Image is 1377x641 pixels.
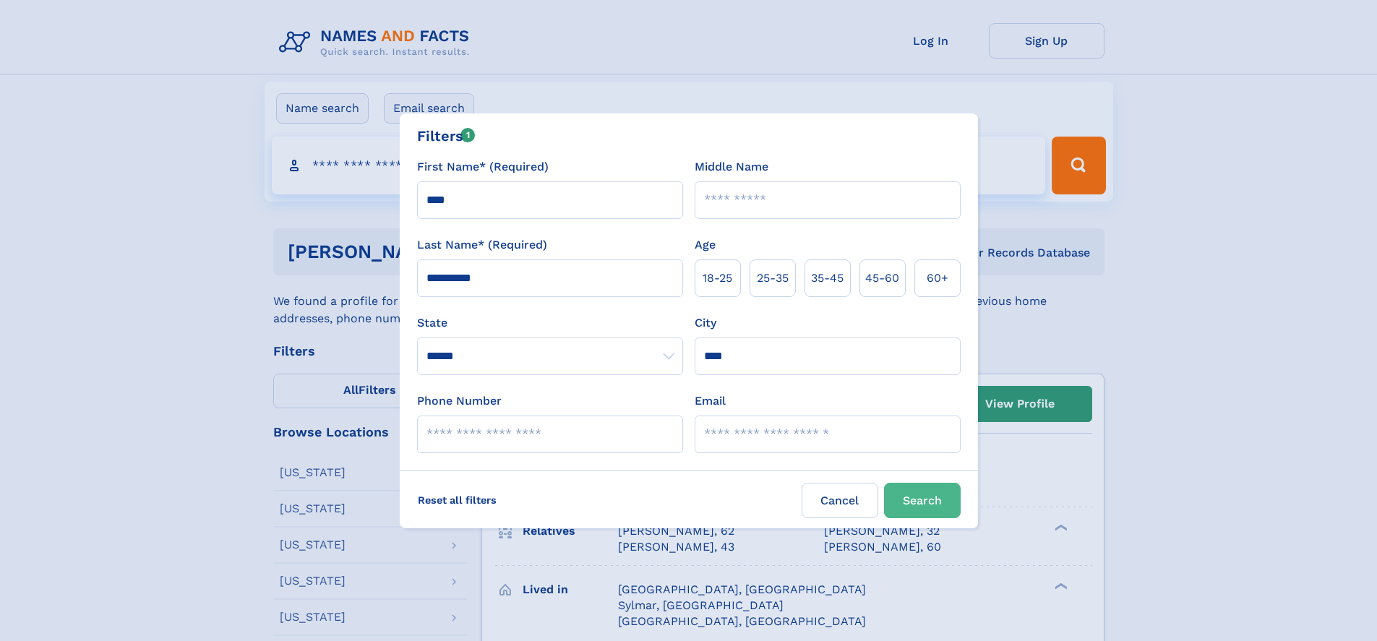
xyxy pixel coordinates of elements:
[802,483,878,518] label: Cancel
[417,158,549,176] label: First Name* (Required)
[417,392,502,410] label: Phone Number
[703,270,732,287] span: 18‑25
[695,236,716,254] label: Age
[417,314,683,332] label: State
[695,314,716,332] label: City
[417,236,547,254] label: Last Name* (Required)
[695,392,726,410] label: Email
[417,125,476,147] div: Filters
[865,270,899,287] span: 45‑60
[811,270,844,287] span: 35‑45
[408,483,506,517] label: Reset all filters
[695,158,768,176] label: Middle Name
[884,483,961,518] button: Search
[757,270,789,287] span: 25‑35
[927,270,948,287] span: 60+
